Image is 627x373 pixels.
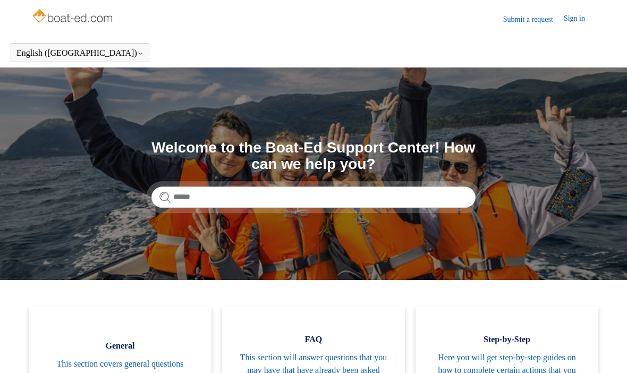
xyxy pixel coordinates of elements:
span: Step-by-Step [431,333,582,346]
input: Search [151,186,476,208]
img: Boat-Ed Help Center home page [31,6,116,28]
span: General [45,340,196,352]
a: Submit a request [503,14,564,25]
h1: Welcome to the Boat-Ed Support Center! How can we help you? [151,140,476,173]
div: Chat Support [558,337,620,365]
span: FAQ [238,333,389,346]
button: English ([GEOGRAPHIC_DATA]) [16,48,143,58]
a: Sign in [564,13,596,26]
